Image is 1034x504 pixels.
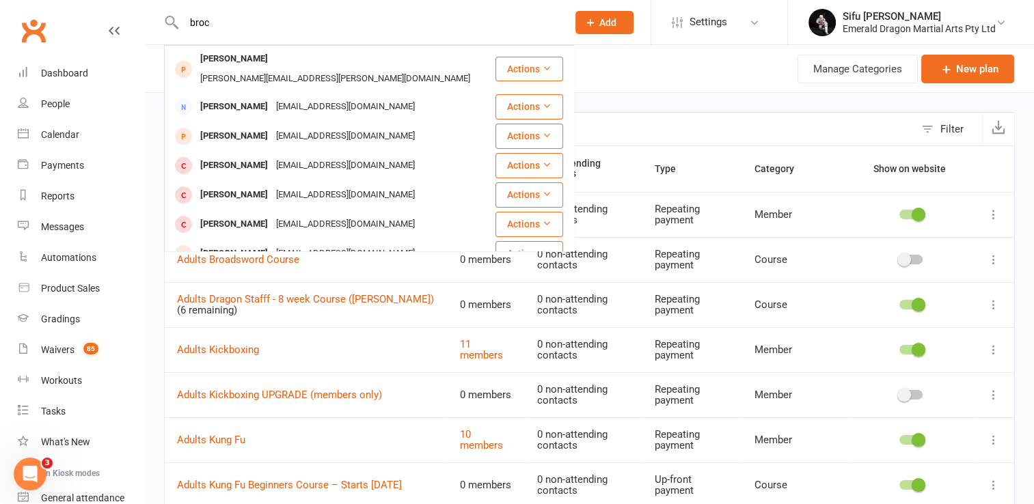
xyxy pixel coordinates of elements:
div: Gradings [41,313,80,324]
div: Emerald Dragon Martial Arts Pty Ltd [843,23,996,35]
td: 0 non-attending contacts [525,417,642,462]
a: Clubworx [16,14,51,48]
td: Repeating payment [642,327,742,372]
a: Adults Kickboxing UPGRADE (members only) [177,389,382,401]
a: 11 members [460,338,503,362]
a: Dashboard [18,58,144,89]
div: [PERSON_NAME] [196,185,272,205]
td: 0 non-attending contacts [525,237,642,282]
div: [PERSON_NAME] [196,49,272,69]
div: Product Sales [41,283,100,294]
button: Manage Categories [798,55,918,83]
a: Adults Dragon Stafff - 8 week Course ([PERSON_NAME]) [177,293,434,305]
td: 0 non-attending contacts [525,282,642,327]
span: Show on website [873,163,946,174]
a: People [18,89,144,120]
div: Workouts [41,375,82,386]
span: Type [655,163,691,174]
td: Repeating payment [642,417,742,462]
div: [EMAIL_ADDRESS][DOMAIN_NAME] [272,244,419,264]
div: Messages [41,221,84,232]
td: Repeating payment [642,282,742,327]
td: Repeating payment [642,237,742,282]
div: [EMAIL_ADDRESS][DOMAIN_NAME] [272,126,419,146]
div: Filter [940,121,964,137]
input: Search... [180,13,558,32]
td: 0 non-attending contacts [525,192,642,237]
div: Reports [41,191,74,201]
button: Type [655,160,691,177]
div: Automations [41,252,96,263]
td: Member [742,372,849,417]
td: Course [742,237,849,282]
div: Calendar [41,129,79,140]
a: Adults Kung Fu Beginners Course – Starts [DATE] [177,479,402,491]
td: Member [742,417,849,462]
span: 85 [83,343,98,354]
td: Member [742,192,849,237]
td: Course [742,282,849,327]
a: Workouts [18,365,144,396]
th: Non-attending Contacts [525,146,642,192]
div: [PERSON_NAME] [196,214,272,234]
a: 10 members [460,428,503,452]
div: [PERSON_NAME][EMAIL_ADDRESS][PERSON_NAME][DOMAIN_NAME] [196,69,474,89]
a: Adults Broadsword Course [177,253,299,266]
td: Repeating payment [642,192,742,237]
div: [PERSON_NAME] [196,97,272,117]
a: Reports [18,181,144,212]
div: What's New [41,436,90,447]
a: Gradings [18,304,144,335]
td: 0 non-attending contacts [525,327,642,372]
span: (6 remaining) [177,304,237,316]
button: Actions [495,57,563,81]
div: Payments [41,160,84,171]
span: Settings [690,7,727,38]
button: Actions [495,182,563,207]
a: Automations [18,242,144,273]
td: Repeating payment [642,372,742,417]
a: Tasks [18,396,144,427]
a: What's New [18,427,144,458]
div: [PERSON_NAME] [196,126,272,146]
button: Filter [914,113,982,145]
button: Actions [495,241,563,266]
td: Member [742,327,849,372]
a: Messages [18,212,144,242]
button: Show on website [861,160,961,177]
td: 0 members [448,237,525,282]
td: 0 members [448,282,525,327]
td: 0 members [448,372,525,417]
span: 3 [42,458,53,468]
span: Add [599,17,616,28]
div: Dashboard [41,68,88,79]
a: Calendar [18,120,144,150]
iframe: Intercom live chat [14,458,46,490]
button: Actions [495,153,563,178]
div: Sifu [PERSON_NAME] [843,10,996,23]
a: Product Sales [18,273,144,304]
button: Actions [495,124,563,148]
a: Payments [18,150,144,181]
div: General attendance [41,492,124,503]
div: [EMAIL_ADDRESS][DOMAIN_NAME] [272,97,419,117]
div: [EMAIL_ADDRESS][DOMAIN_NAME] [272,156,419,176]
button: Add [575,11,634,34]
div: People [41,98,70,109]
button: Category [754,160,808,177]
td: 0 non-attending contacts [525,372,642,417]
a: New plan [921,55,1014,83]
span: Category [754,163,808,174]
div: Waivers [41,344,74,355]
button: Actions [495,212,563,236]
div: [PERSON_NAME] [196,156,272,176]
div: [EMAIL_ADDRESS][DOMAIN_NAME] [272,214,419,234]
div: [EMAIL_ADDRESS][DOMAIN_NAME] [272,185,419,205]
div: Tasks [41,406,66,417]
a: Waivers 85 [18,335,144,365]
div: [PERSON_NAME] [196,244,272,264]
button: Actions [495,94,563,119]
a: Adults Kickboxing [177,344,259,356]
a: Adults Kung Fu [177,434,245,446]
img: thumb_image1710756300.png [808,9,836,36]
